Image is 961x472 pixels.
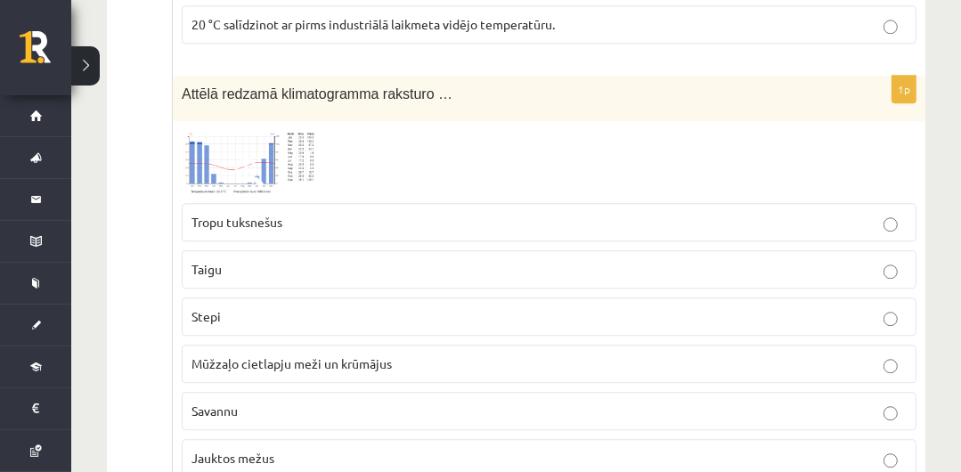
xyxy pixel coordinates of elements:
span: Attēlā redzamā klimatogramma raksturo … [182,86,452,102]
img: 1.png [182,130,315,194]
span: Mūžzaļo cietlapju meži un krūmājus [191,355,392,371]
span: Savannu [191,403,238,419]
input: Taigu [884,264,898,279]
input: Stepi [884,312,898,326]
span: Stepi [191,308,221,324]
input: Tropu tuksnešus [884,217,898,232]
span: Tropu tuksnešus [191,214,282,230]
input: Savannu [884,406,898,420]
a: Rīgas 1. Tālmācības vidusskola [20,31,71,76]
input: Mūžzaļo cietlapju meži un krūmājus [884,359,898,373]
input: Jauktos mežus [884,453,898,468]
input: 20 °C salīdzinot ar pirms industriālā laikmeta vidējo temperatūru. [884,20,898,34]
span: Taigu [191,261,222,277]
span: 20 °C salīdzinot ar pirms industriālā laikmeta vidējo temperatūru. [191,16,555,32]
p: 1p [892,75,916,103]
span: Jauktos mežus [191,450,274,466]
